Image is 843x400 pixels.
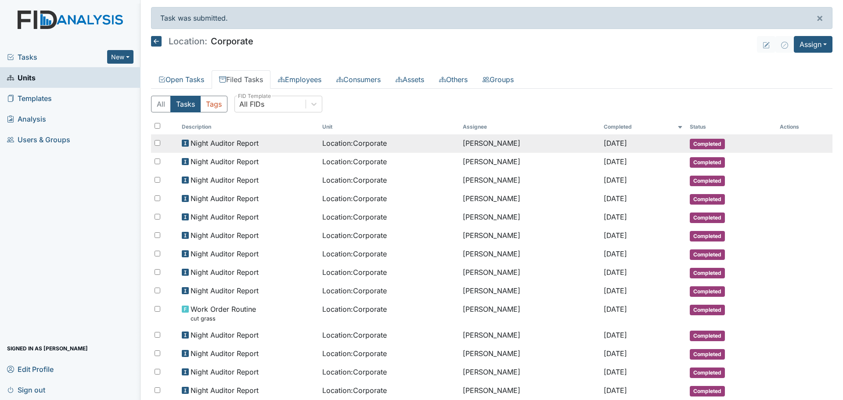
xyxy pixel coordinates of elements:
span: Templates [7,91,52,105]
span: Night Auditor Report [191,330,259,340]
div: Type filter [151,96,227,112]
td: [PERSON_NAME] [459,363,600,382]
span: Night Auditor Report [191,367,259,377]
span: [DATE] [604,157,627,166]
th: Toggle SortBy [319,119,459,134]
a: Open Tasks [151,70,212,89]
span: Signed in as [PERSON_NAME] [7,342,88,355]
span: Night Auditor Report [191,156,259,167]
th: Toggle SortBy [600,119,686,134]
th: Toggle SortBy [178,119,319,134]
span: Completed [690,231,725,241]
span: Location : Corporate [322,267,387,277]
button: Tags [200,96,227,112]
td: [PERSON_NAME] [459,300,600,326]
a: Assets [388,70,432,89]
a: Groups [475,70,521,89]
span: Location : Corporate [322,249,387,259]
td: [PERSON_NAME] [459,282,600,300]
span: Completed [690,349,725,360]
span: Users & Groups [7,133,70,146]
span: Night Auditor Report [191,285,259,296]
span: Location : Corporate [322,230,387,241]
span: [DATE] [604,305,627,314]
span: [DATE] [604,368,627,376]
span: [DATE] [604,331,627,339]
button: × [807,7,832,29]
span: Location : Corporate [322,285,387,296]
span: Sign out [7,383,45,396]
span: Location : Corporate [322,367,387,377]
th: Assignee [459,119,600,134]
span: Work Order Routine cut grass [191,304,256,323]
span: Location : Corporate [322,385,387,396]
span: Location : Corporate [322,212,387,222]
span: Location : Corporate [322,156,387,167]
span: [DATE] [604,213,627,221]
span: Location : Corporate [322,193,387,204]
th: Toggle SortBy [686,119,776,134]
h5: Corporate [151,36,253,47]
span: Night Auditor Report [191,249,259,259]
span: Night Auditor Report [191,175,259,185]
span: [DATE] [604,349,627,358]
td: [PERSON_NAME] [459,153,600,171]
td: [PERSON_NAME] [459,345,600,363]
a: Consumers [329,70,388,89]
span: Edit Profile [7,362,54,376]
input: Toggle All Rows Selected [155,123,160,129]
td: [PERSON_NAME] [459,263,600,282]
a: Filed Tasks [212,70,270,89]
span: [DATE] [604,176,627,184]
span: Location : Corporate [322,304,387,314]
div: All FIDs [239,99,264,109]
span: [DATE] [604,268,627,277]
span: Completed [690,331,725,341]
span: Completed [690,249,725,260]
span: Night Auditor Report [191,193,259,204]
a: Others [432,70,475,89]
span: Night Auditor Report [191,348,259,359]
span: Units [7,71,36,84]
span: Completed [690,268,725,278]
td: [PERSON_NAME] [459,134,600,153]
a: Employees [270,70,329,89]
span: Completed [690,286,725,297]
span: [DATE] [604,249,627,258]
td: [PERSON_NAME] [459,326,600,345]
span: Completed [690,139,725,149]
span: [DATE] [604,386,627,395]
td: [PERSON_NAME] [459,245,600,263]
td: [PERSON_NAME] [459,171,600,190]
span: Completed [690,305,725,315]
span: Analysis [7,112,46,126]
td: [PERSON_NAME] [459,227,600,245]
span: Location : Corporate [322,348,387,359]
span: Night Auditor Report [191,212,259,222]
button: Assign [794,36,832,53]
span: Night Auditor Report [191,138,259,148]
th: Actions [776,119,820,134]
span: Completed [690,157,725,168]
span: Completed [690,176,725,186]
a: Tasks [7,52,107,62]
button: Tasks [170,96,201,112]
span: Night Auditor Report [191,267,259,277]
div: Task was submitted. [151,7,832,29]
span: Location: [169,37,207,46]
span: Location : Corporate [322,330,387,340]
span: Location : Corporate [322,138,387,148]
td: [PERSON_NAME] [459,190,600,208]
span: Night Auditor Report [191,230,259,241]
button: New [107,50,133,64]
span: [DATE] [604,194,627,203]
span: [DATE] [604,231,627,240]
span: Completed [690,213,725,223]
small: cut grass [191,314,256,323]
span: [DATE] [604,286,627,295]
td: [PERSON_NAME] [459,208,600,227]
span: [DATE] [604,139,627,148]
td: [PERSON_NAME] [459,382,600,400]
span: Completed [690,386,725,396]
